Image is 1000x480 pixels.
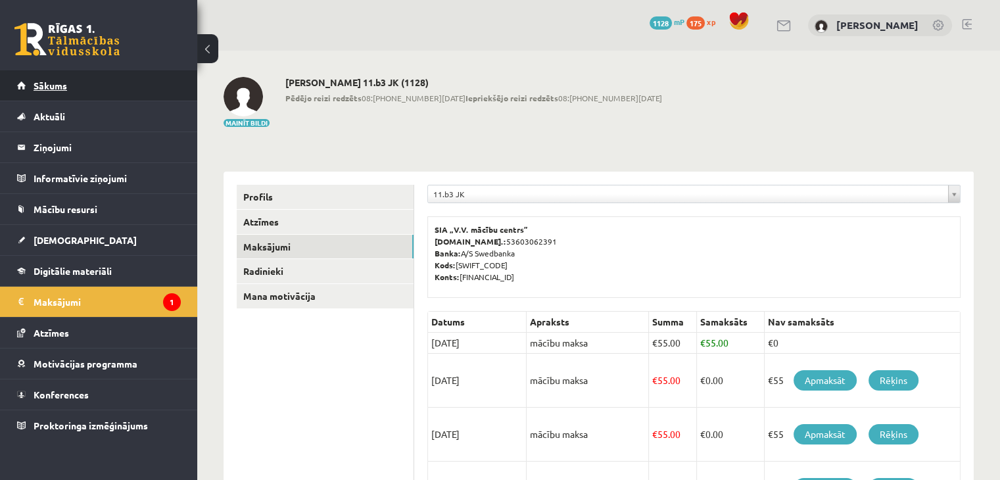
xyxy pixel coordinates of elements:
legend: Maksājumi [34,287,181,317]
a: Rēķins [869,370,918,391]
legend: Informatīvie ziņojumi [34,163,181,193]
b: [DOMAIN_NAME].: [435,236,506,247]
td: €0 [765,333,961,354]
b: SIA „V.V. mācību centrs” [435,224,529,235]
a: Maksājumi [237,235,414,259]
a: Atzīmes [237,210,414,234]
span: 175 [686,16,705,30]
span: 08:[PHONE_NUMBER][DATE] 08:[PHONE_NUMBER][DATE] [285,92,662,104]
td: mācību maksa [527,408,649,462]
td: [DATE] [428,333,527,354]
td: 55.00 [649,408,697,462]
a: Rīgas 1. Tālmācības vidusskola [14,23,120,56]
td: mācību maksa [527,354,649,408]
a: Aktuāli [17,101,181,132]
td: 55.00 [649,333,697,354]
a: [PERSON_NAME] [836,18,918,32]
a: Profils [237,185,414,209]
td: mācību maksa [527,333,649,354]
th: Datums [428,312,527,333]
p: 53603062391 A/S Swedbanka [SWIFT_CODE] [FINANCIAL_ID] [435,224,953,283]
a: Mācību resursi [17,194,181,224]
span: 11.b3 JK [433,185,943,203]
span: 1128 [650,16,672,30]
span: € [652,428,657,440]
td: 55.00 [649,354,697,408]
span: Motivācijas programma [34,358,137,370]
a: 175 xp [686,16,722,27]
span: € [700,374,705,386]
td: 0.00 [697,354,765,408]
a: Sākums [17,70,181,101]
span: € [652,337,657,348]
b: Iepriekšējo reizi redzēts [465,93,558,103]
span: € [700,428,705,440]
td: [DATE] [428,408,527,462]
a: Maksājumi1 [17,287,181,317]
span: Atzīmes [34,327,69,339]
img: Rūta Rutka [815,20,828,33]
td: 0.00 [697,408,765,462]
a: Motivācijas programma [17,348,181,379]
legend: Ziņojumi [34,132,181,162]
img: Rūta Rutka [224,77,263,116]
button: Mainīt bildi [224,119,270,127]
a: Informatīvie ziņojumi [17,163,181,193]
a: Mana motivācija [237,284,414,308]
th: Samaksāts [697,312,765,333]
span: Aktuāli [34,110,65,122]
span: € [652,374,657,386]
span: mP [674,16,684,27]
th: Apraksts [527,312,649,333]
span: [DEMOGRAPHIC_DATA] [34,234,137,246]
span: € [700,337,705,348]
a: Digitālie materiāli [17,256,181,286]
a: Proktoringa izmēģinājums [17,410,181,441]
b: Kods: [435,260,456,270]
h2: [PERSON_NAME] 11.b3 JK (1128) [285,77,662,88]
a: Rēķins [869,424,918,444]
td: €55 [765,354,961,408]
td: €55 [765,408,961,462]
span: Konferences [34,389,89,400]
b: Banka: [435,248,461,258]
td: 55.00 [697,333,765,354]
b: Pēdējo reizi redzēts [285,93,362,103]
th: Summa [649,312,697,333]
span: Sākums [34,80,67,91]
a: 11.b3 JK [428,185,960,203]
a: [DEMOGRAPHIC_DATA] [17,225,181,255]
a: 1128 mP [650,16,684,27]
a: Konferences [17,379,181,410]
span: Digitālie materiāli [34,265,112,277]
a: Atzīmes [17,318,181,348]
span: Mācību resursi [34,203,97,215]
th: Nav samaksāts [765,312,961,333]
a: Apmaksāt [794,370,857,391]
span: xp [707,16,715,27]
a: Apmaksāt [794,424,857,444]
td: [DATE] [428,354,527,408]
span: Proktoringa izmēģinājums [34,420,148,431]
i: 1 [163,293,181,311]
a: Radinieki [237,259,414,283]
b: Konts: [435,272,460,282]
a: Ziņojumi [17,132,181,162]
